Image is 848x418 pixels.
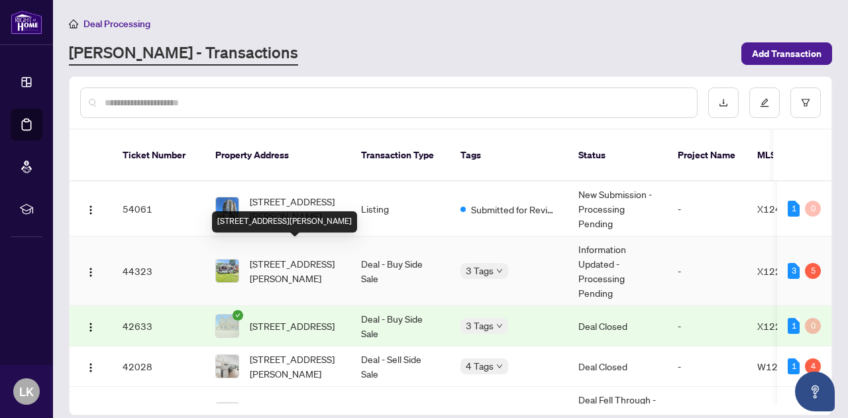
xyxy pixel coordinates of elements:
span: [STREET_ADDRESS][PERSON_NAME] [250,194,340,223]
span: filter [801,98,810,107]
span: [STREET_ADDRESS][PERSON_NAME] [250,352,340,381]
span: check-circle [233,310,243,321]
th: Property Address [205,130,350,182]
span: down [496,363,503,370]
button: download [708,87,739,118]
td: New Submission - Processing Pending [568,182,667,236]
button: Logo [80,260,101,282]
div: 5 [805,263,821,279]
button: Logo [80,198,101,219]
div: 3 [788,263,800,279]
span: X12260984 [757,320,811,332]
img: thumbnail-img [216,315,238,337]
td: - [667,182,747,236]
img: Logo [85,205,96,215]
span: down [496,323,503,329]
span: Deal Processing [83,18,150,30]
span: LK [19,382,34,401]
th: Tags [450,130,568,182]
th: MLS # [747,130,826,182]
th: Ticket Number [112,130,205,182]
td: 42633 [112,306,205,346]
td: Deal Closed [568,306,667,346]
div: 0 [805,201,821,217]
td: Information Updated - Processing Pending [568,236,667,306]
div: 4 [805,358,821,374]
th: Status [568,130,667,182]
div: 1 [788,201,800,217]
div: 1 [788,318,800,334]
th: Project Name [667,130,747,182]
a: [PERSON_NAME] - Transactions [69,42,298,66]
img: thumbnail-img [216,260,238,282]
span: Submitted for Review [471,202,557,217]
span: down [496,268,503,274]
span: 4 Tags [466,358,494,374]
th: Transaction Type [350,130,450,182]
img: Logo [85,322,96,333]
td: Deal - Sell Side Sale [350,346,450,387]
button: filter [790,87,821,118]
img: thumbnail-img [216,355,238,378]
img: Logo [85,267,96,278]
td: Listing [350,182,450,236]
img: Logo [85,362,96,373]
td: - [667,236,747,306]
span: home [69,19,78,28]
span: Add Transaction [752,43,821,64]
td: - [667,346,747,387]
img: thumbnail-img [216,197,238,220]
span: [STREET_ADDRESS] [250,319,335,333]
td: 42028 [112,346,205,387]
td: - [667,306,747,346]
div: [STREET_ADDRESS][PERSON_NAME] [212,211,357,233]
span: X12417146 [757,203,811,215]
td: Deal - Buy Side Sale [350,236,450,306]
span: W12228374 [757,360,814,372]
span: X12279767 [757,265,811,277]
div: 0 [805,318,821,334]
button: Open asap [795,372,835,411]
button: Logo [80,315,101,337]
span: download [719,98,728,107]
div: 1 [788,358,800,374]
button: Add Transaction [741,42,832,65]
span: edit [760,98,769,107]
td: Deal - Buy Side Sale [350,306,450,346]
span: 3 Tags [466,263,494,278]
td: 44323 [112,236,205,306]
button: edit [749,87,780,118]
span: [STREET_ADDRESS][PERSON_NAME] [250,256,340,286]
img: logo [11,10,42,34]
button: Logo [80,356,101,377]
span: 3 Tags [466,318,494,333]
td: 54061 [112,182,205,236]
td: Deal Closed [568,346,667,387]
